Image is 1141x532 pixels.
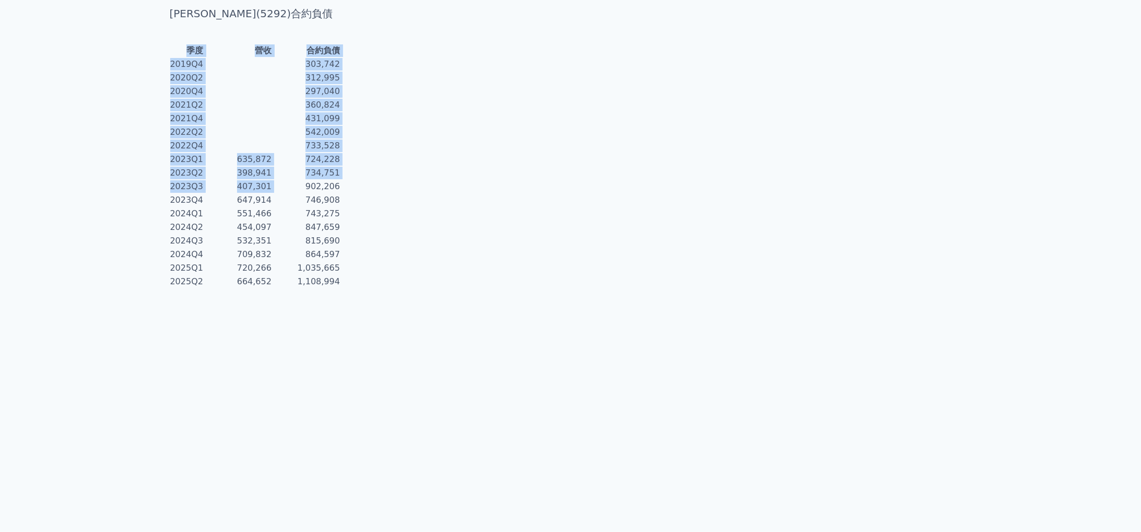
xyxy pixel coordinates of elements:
[272,275,340,288] td: 1,108,994
[170,71,204,85] td: 2020Q2
[272,248,340,261] td: 864,597
[170,6,972,21] h3: [PERSON_NAME](5292)合約負債
[170,193,204,207] td: 2023Q4
[170,248,204,261] td: 2024Q4
[170,98,204,112] td: 2021Q2
[204,193,272,207] td: 647,914
[170,139,204,153] td: 2022Q4
[272,139,340,153] td: 733,528
[272,112,340,125] td: 431,099
[204,261,272,275] td: 720,266
[170,125,204,139] td: 2022Q2
[272,166,340,180] td: 734,751
[272,98,340,112] td: 360,824
[170,57,204,71] td: 2019Q4
[204,166,272,180] td: 398,941
[204,153,272,166] td: 635,872
[1089,482,1141,532] iframe: Chat Widget
[272,57,340,71] td: 303,742
[272,180,340,193] td: 902,206
[170,221,204,234] td: 2024Q2
[272,234,340,248] td: 815,690
[272,44,340,57] th: 合約負債
[204,180,272,193] td: 407,301
[170,85,204,98] td: 2020Q4
[272,221,340,234] td: 847,659
[204,275,272,288] td: 664,652
[204,248,272,261] td: 709,832
[272,207,340,221] td: 743,275
[170,234,204,248] td: 2024Q3
[170,180,204,193] td: 2023Q3
[272,125,340,139] td: 542,009
[170,112,204,125] td: 2021Q4
[272,153,340,166] td: 724,228
[272,193,340,207] td: 746,908
[204,207,272,221] td: 551,466
[1089,482,1141,532] div: 聊天小工具
[272,261,340,275] td: 1,035,665
[272,85,340,98] td: 297,040
[272,71,340,85] td: 312,995
[204,44,272,57] th: 營收
[170,153,204,166] td: 2023Q1
[170,261,204,275] td: 2025Q1
[204,221,272,234] td: 454,097
[204,234,272,248] td: 532,351
[170,166,204,180] td: 2023Q2
[170,275,204,288] td: 2025Q2
[170,207,204,221] td: 2024Q1
[170,44,204,57] th: 季度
